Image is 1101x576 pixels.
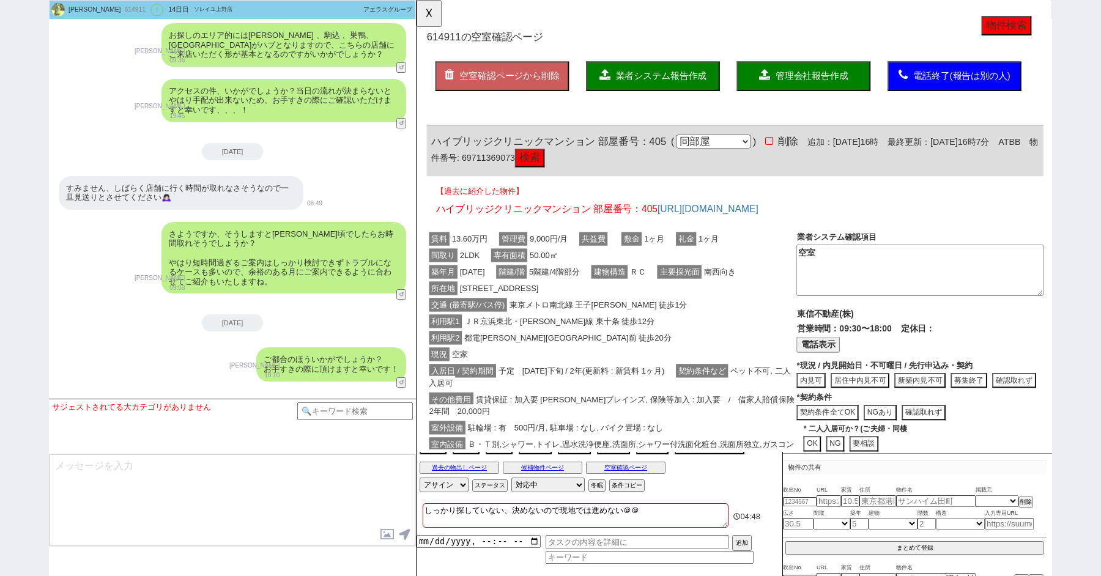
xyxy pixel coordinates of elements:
[361,146,365,158] span: )
[534,76,639,87] span: 電話終了(報告は別の人)
[13,422,61,437] span: その他費用
[16,146,269,158] span: ハイブリッジクリニックマンション 部屋番号：405
[44,285,76,300] span: [DATE]
[384,146,410,158] span: 削除
[344,66,488,98] button: 管理会社報告作成
[445,401,508,418] button: 居住中内見不可
[850,518,869,530] input: 5
[119,249,165,264] span: 9,000円/月
[420,462,499,474] button: 過去の物出しページ
[13,391,402,419] span: ペット不可, 二人入居可
[409,401,440,418] button: 内見可
[13,470,53,485] span: 室内設備
[409,248,674,260] p: 業者システム確認項目
[859,495,896,507] input: 東京都港区海岸３
[440,469,460,486] button: NG
[985,518,1034,530] input: https://suumo.jp/chintai/jnc_000022489271
[13,452,53,467] span: 室外設備
[626,147,650,158] span: ATBB
[409,362,455,378] button: 電話表示
[135,56,185,65] p: 09:36
[546,551,754,564] input: キーワード
[194,5,232,15] div: ソレイユ上野店
[306,285,346,300] span: 南西向き
[229,371,280,380] p: 10:10
[135,102,185,111] p: [PERSON_NAME]
[1018,497,1033,508] button: 削除
[783,509,814,519] span: 広さ
[227,285,249,300] span: ＲＣ
[279,391,335,406] span: 契約条件など
[396,289,406,300] button: ↺
[410,147,497,158] span: 追加：[DATE]16時
[49,338,259,353] span: ＪＲ京浜東北・[PERSON_NAME]線 東十条 徒歩12分
[465,469,497,486] button: 要相談
[53,452,268,467] span: 駐輪場 : 有 500円/月, 駐車場 : なし, バイク置場 : なし
[97,320,294,335] span: 東京メトロ南北線 王子[PERSON_NAME] 徒歩1分
[817,486,841,495] span: URL
[416,456,674,467] p: * 二人入居可か？(ご夫婦・同棲
[814,509,850,519] span: 間取
[35,374,57,388] span: 空家
[214,76,312,87] span: 業者システム報告作成
[21,199,664,212] p: 【過去に紹介した物件】
[869,509,917,519] span: 建物
[817,563,841,573] span: URL
[783,518,814,530] input: 30.5
[607,17,661,38] button: 物件検索
[150,4,163,16] div: !
[785,541,1044,555] button: まとめて登録
[396,62,406,73] button: ↺
[13,391,86,406] span: 入居日 / 契約期間
[409,332,470,342] span: 東信不動産(株)
[409,347,511,360] span: 営業時間：09:30〜18:00
[161,79,406,122] div: アクセスの件、いかがでしょうか？当日の流れが決まらないとやはり手配が出来ないため、お手すきの際にご確認いただけますと幸いです、、、！
[89,249,119,264] span: 管理費
[13,470,406,523] span: Ｂ・Ｔ別,シャワー,トイレ,温水洗浄便座,洗面所,シャワー付洗面化粧台,洗面所独立,ガスコンロ可,システムキッチン,全居室収納,クローゼット,シューズボックス,室内洗濯機置場,給湯,都市ガス,フ...
[135,273,185,283] p: [PERSON_NAME]
[119,285,178,300] span: 5階建/4階部分
[259,285,306,300] span: 主要採光面
[220,249,242,264] span: 敷金
[396,118,406,128] button: ↺
[119,267,154,282] span: 50.00㎡
[514,401,569,418] button: 新築内見不可
[740,512,760,521] span: 04:48
[242,249,269,264] span: 1ヶ月
[161,222,406,294] div: さようですか、そうしますと[PERSON_NAME]頃でしたらお時間取れそうでしょうか？ やはり短時間過ぎるご案内はしっかり検討できずトラブルになるケースも多いので、余裕のある月にご案内できるよ...
[301,249,328,264] span: 1ヶ月
[783,563,817,573] span: 吹出No
[188,285,227,300] span: 建物構造
[896,486,976,495] span: 物件名
[20,66,164,98] button: 空室確認ページから削除
[35,249,79,264] span: 13.60万円
[416,469,435,486] button: OK
[13,320,97,335] span: 交通 (最寄駅/バス停)
[46,76,154,87] span: 空室確認ページから削除
[67,5,120,15] div: [PERSON_NAME]
[841,563,859,573] span: 家賃
[49,356,276,371] span: 都電[PERSON_NAME][GEOGRAPHIC_DATA]前 徒歩20分
[859,563,896,573] span: 住所
[609,479,645,492] button: 条件コピー
[472,479,508,492] button: ステータス
[896,563,976,573] span: 物件名
[396,377,406,388] button: ↺
[985,509,1034,519] span: 入力専用URL
[135,46,185,56] p: [PERSON_NAME]
[13,285,44,300] span: 築年月
[279,249,301,264] span: 礼金
[135,283,185,293] p: 09:08
[574,401,614,418] button: 募集終了
[409,386,674,399] p: * 現況 / 内見開始日・不可曜日 / 先行申込み・契約
[11,34,674,46] h1: の空室確認ページ
[269,146,277,158] span: (
[546,535,729,548] input: タスクの内容を詳細に
[783,497,817,506] input: 1234567
[850,509,869,519] span: 築年
[44,267,70,282] span: 2LDK
[120,5,148,15] div: 614911
[506,66,650,98] button: 電話終了(報告は別の人)
[13,249,35,264] span: 賃料
[976,486,992,495] span: 掲載元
